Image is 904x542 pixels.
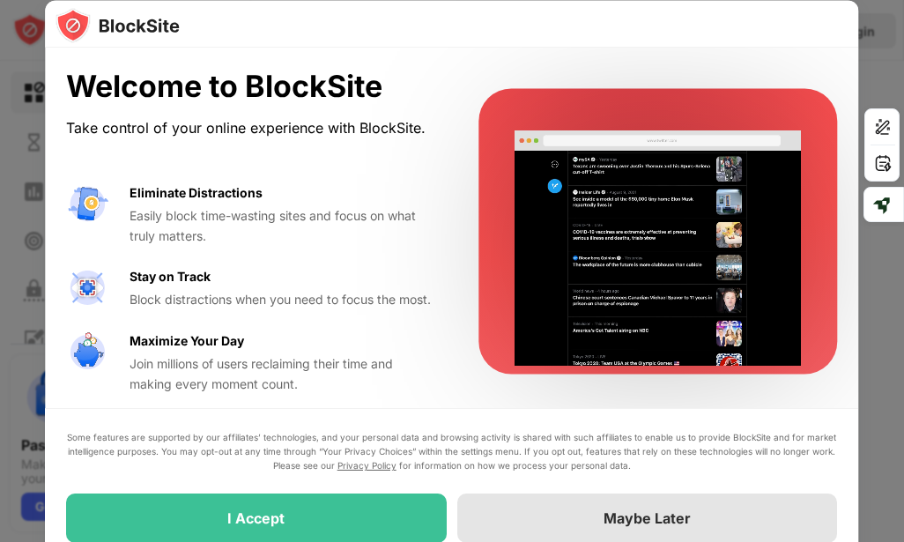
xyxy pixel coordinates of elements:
[130,330,244,350] div: Maximize Your Day
[66,430,837,472] div: Some features are supported by our affiliates’ technologies, and your personal data and browsing ...
[337,460,396,471] a: Privacy Policy
[130,290,436,309] div: Block distractions when you need to focus the most.
[66,69,436,105] div: Welcome to BlockSite
[130,206,436,246] div: Easily block time-wasting sites and focus on what truly matters.
[66,267,108,309] img: value-focus.svg
[130,182,263,202] div: Eliminate Distractions
[228,509,285,527] div: I Accept
[130,267,211,286] div: Stay on Track
[66,330,108,373] img: value-safe-time.svg
[66,115,436,141] div: Take control of your online experience with BlockSite.
[130,354,436,394] div: Join millions of users reclaiming their time and making every moment count.
[66,182,108,225] img: value-avoid-distractions.svg
[604,509,691,527] div: Maybe Later
[56,7,180,42] img: logo-blocksite.svg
